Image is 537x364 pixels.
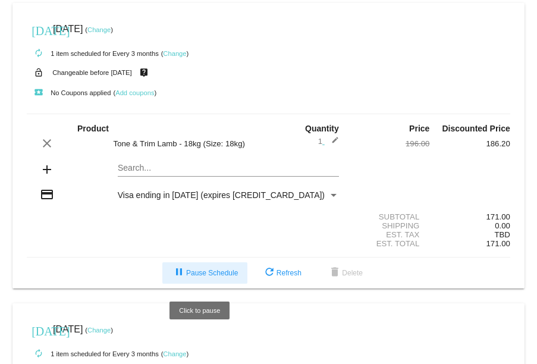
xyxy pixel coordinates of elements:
[325,136,339,150] mat-icon: edit
[494,230,510,239] span: TBD
[32,46,46,61] mat-icon: autorenew
[172,269,238,277] span: Pause Schedule
[32,323,46,337] mat-icon: [DATE]
[115,89,154,96] a: Add coupons
[495,221,510,230] span: 0.00
[118,190,325,200] span: Visa ending in [DATE] (expires [CREDIT_CARD_DATA])
[328,266,342,280] mat-icon: delete
[52,69,132,76] small: Changeable before [DATE]
[328,269,363,277] span: Delete
[486,239,510,248] span: 171.00
[27,350,159,357] small: 1 item scheduled for Every 3 months
[429,139,510,148] div: 186.20
[40,187,54,202] mat-icon: credit_card
[349,221,429,230] div: Shipping
[87,26,111,33] a: Change
[32,86,46,100] mat-icon: local_play
[108,139,269,148] div: Tone & Trim Lamb - 18kg (Size: 18kg)
[77,124,109,133] strong: Product
[137,65,151,80] mat-icon: live_help
[32,347,46,361] mat-icon: autorenew
[161,350,189,357] small: ( )
[163,350,186,357] a: Change
[409,124,429,133] strong: Price
[305,124,339,133] strong: Quantity
[349,212,429,221] div: Subtotal
[349,230,429,239] div: Est. Tax
[113,89,156,96] small: ( )
[172,266,186,280] mat-icon: pause
[27,89,111,96] small: No Coupons applied
[163,50,186,57] a: Change
[429,212,510,221] div: 171.00
[118,190,339,200] mat-select: Payment Method
[162,262,247,284] button: Pause Schedule
[318,137,339,146] span: 1
[27,50,159,57] small: 1 item scheduled for Every 3 months
[85,327,113,334] small: ( )
[40,162,54,177] mat-icon: add
[262,269,302,277] span: Refresh
[32,65,46,80] mat-icon: lock_open
[442,124,510,133] strong: Discounted Price
[253,262,311,284] button: Refresh
[32,23,46,37] mat-icon: [DATE]
[118,164,339,173] input: Search...
[349,139,429,148] div: 196.00
[87,327,111,334] a: Change
[161,50,189,57] small: ( )
[40,136,54,150] mat-icon: clear
[262,266,277,280] mat-icon: refresh
[349,239,429,248] div: Est. Total
[85,26,113,33] small: ( )
[318,262,372,284] button: Delete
